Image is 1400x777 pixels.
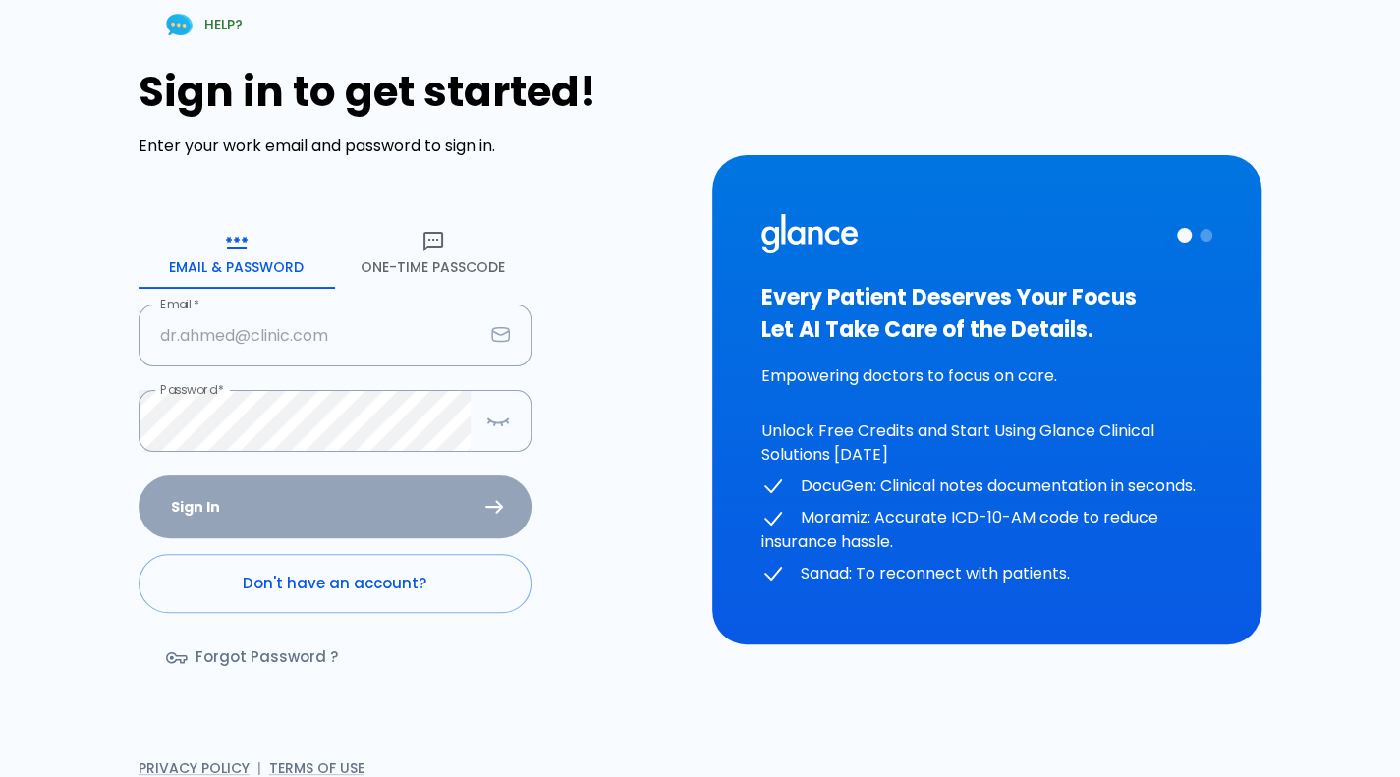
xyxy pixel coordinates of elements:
p: Empowering doctors to focus on care. [761,364,1213,388]
button: Email & Password [139,218,335,289]
p: Enter your work email and password to sign in. [139,135,689,158]
p: DocuGen: Clinical notes documentation in seconds. [761,474,1213,499]
a: Forgot Password ? [139,629,369,686]
p: Unlock Free Credits and Start Using Glance Clinical Solutions [DATE] [761,419,1213,467]
h3: Every Patient Deserves Your Focus Let AI Take Care of the Details. [761,281,1213,346]
a: Don't have an account? [139,554,532,613]
img: Chat Support [162,8,196,42]
h1: Sign in to get started! [139,68,689,116]
p: Sanad: To reconnect with patients. [761,562,1213,586]
button: One-Time Passcode [335,218,532,289]
input: dr.ahmed@clinic.com [139,305,483,366]
p: Moramiz: Accurate ICD-10-AM code to reduce insurance hassle. [761,506,1213,554]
